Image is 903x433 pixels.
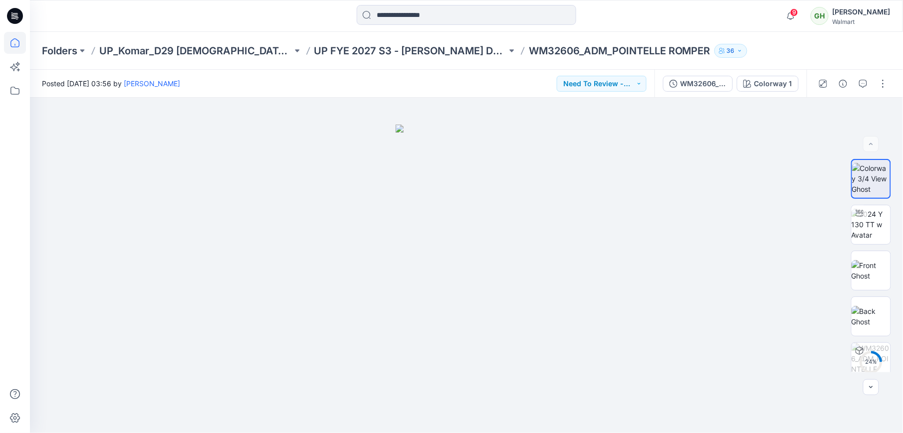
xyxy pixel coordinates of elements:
button: Details [835,76,851,92]
a: UP_Komar_D29 [DEMOGRAPHIC_DATA] Sleep [99,44,292,58]
img: 2024 Y 130 TT w Avatar [852,209,891,240]
button: 36 [714,44,747,58]
a: [PERSON_NAME] [124,79,180,88]
span: Posted [DATE] 03:56 by [42,78,180,89]
p: WM32606_ADM_POINTELLE ROMPER [529,44,710,58]
a: UP FYE 2027 S3 - [PERSON_NAME] D29 [DEMOGRAPHIC_DATA] Sleepwear [314,44,507,58]
div: Colorway 1 [754,78,792,89]
div: 24 % [859,358,883,366]
a: Folders [42,44,77,58]
img: WM32606_ADM_POINTELLE ROMPER Colorway 1 [852,343,891,382]
p: 36 [727,45,735,56]
div: Walmart [833,18,891,25]
span: 9 [790,8,798,16]
div: WM32606_ADM_POINTELLE ROMPER [680,78,726,89]
button: Colorway 1 [737,76,799,92]
div: GH [811,7,829,25]
img: Colorway 3/4 View Ghost [852,163,890,194]
div: [PERSON_NAME] [833,6,891,18]
img: Front Ghost [852,260,891,281]
img: Back Ghost [852,306,891,327]
button: WM32606_ADM_POINTELLE ROMPER [663,76,733,92]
